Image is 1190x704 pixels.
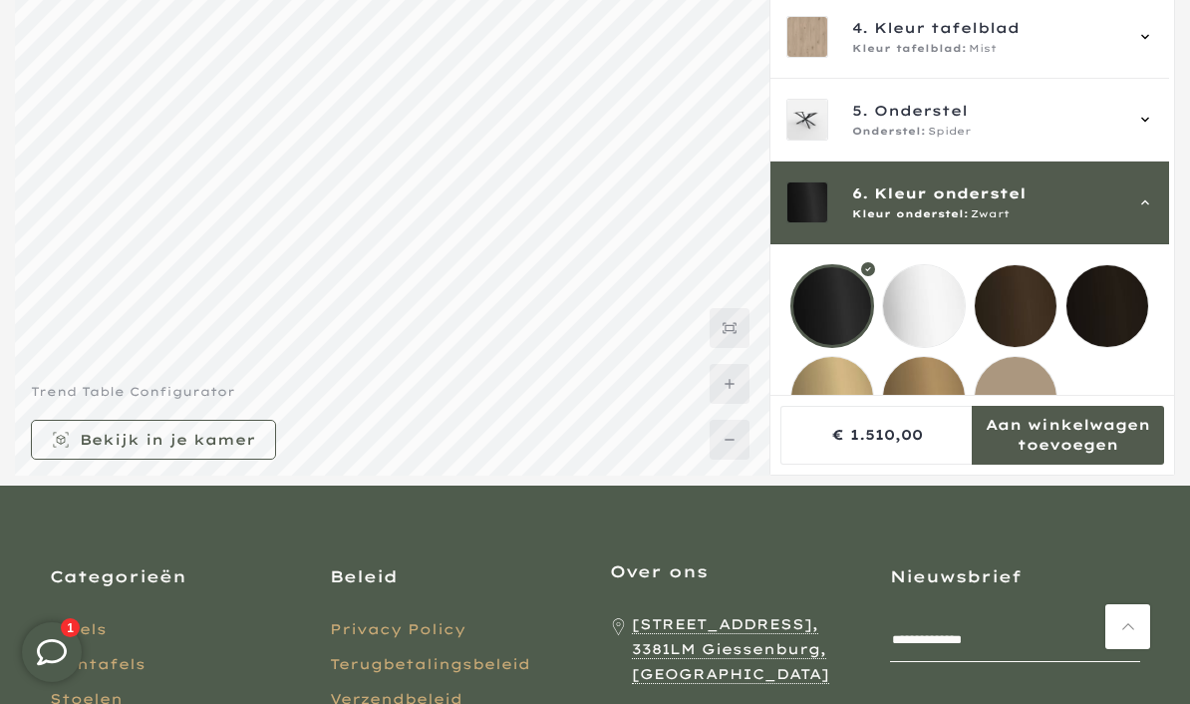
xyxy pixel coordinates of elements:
h3: Categorieën [50,565,300,587]
a: Privacy Policy [330,620,465,638]
a: Terugbetalingsbeleid [330,655,530,673]
span: Inschrijven [1098,627,1138,651]
h3: Over ons [610,560,860,582]
button: Inschrijven [1098,619,1138,659]
iframe: toggle-frame [2,602,102,702]
h3: Beleid [330,565,580,587]
h3: Nieuwsbrief [890,565,1140,587]
a: Terug naar boven [1105,604,1150,649]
